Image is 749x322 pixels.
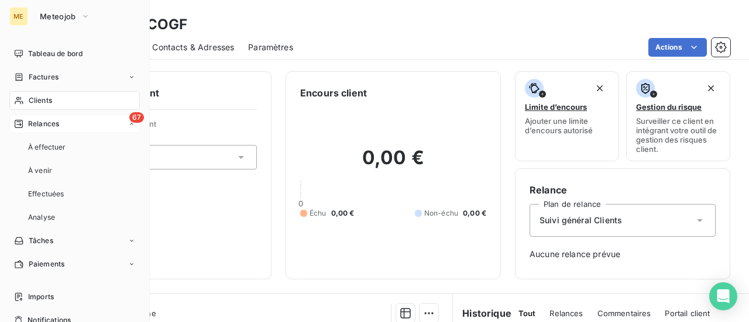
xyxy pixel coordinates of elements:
[28,165,52,176] span: À venir
[665,309,710,318] span: Portail client
[648,38,707,57] button: Actions
[540,214,622,226] span: Suivi général Clients
[29,236,53,246] span: Tâches
[626,71,730,161] button: Gestion du risqueSurveiller ce client en intégrant votre outil de gestion des risques client.
[636,116,720,154] span: Surveiller ce client en intégrant votre outil de gestion des risques client.
[29,259,64,269] span: Paiements
[597,309,651,318] span: Commentaires
[248,41,293,53] span: Paramètres
[525,102,587,112] span: Limite d’encours
[300,146,486,181] h2: 0,00 €
[525,116,609,135] span: Ajouter une limite d’encours autorisé
[28,119,59,129] span: Relances
[530,183,716,197] h6: Relance
[28,49,83,59] span: Tableau de bord
[129,112,144,123] span: 67
[152,41,234,53] span: Contacts & Adresses
[331,208,355,219] span: 0,00 €
[636,102,702,112] span: Gestion du risque
[94,119,257,136] span: Propriétés Client
[29,72,59,82] span: Factures
[40,12,76,21] span: Meteojob
[515,71,619,161] button: Limite d’encoursAjouter une limite d’encours autorisé
[310,208,327,219] span: Échu
[28,189,64,199] span: Effectuées
[709,282,737,310] div: Open Intercom Messenger
[28,292,54,302] span: Imports
[29,95,52,106] span: Clients
[298,199,303,208] span: 0
[549,309,583,318] span: Relances
[463,208,486,219] span: 0,00 €
[28,212,55,223] span: Analyse
[9,7,28,26] div: ME
[71,86,257,100] h6: Informations client
[300,86,367,100] h6: Encours client
[518,309,536,318] span: Tout
[530,248,716,260] span: Aucune relance prévue
[453,306,511,320] h6: Historique
[424,208,458,219] span: Non-échu
[28,142,66,153] span: À effectuer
